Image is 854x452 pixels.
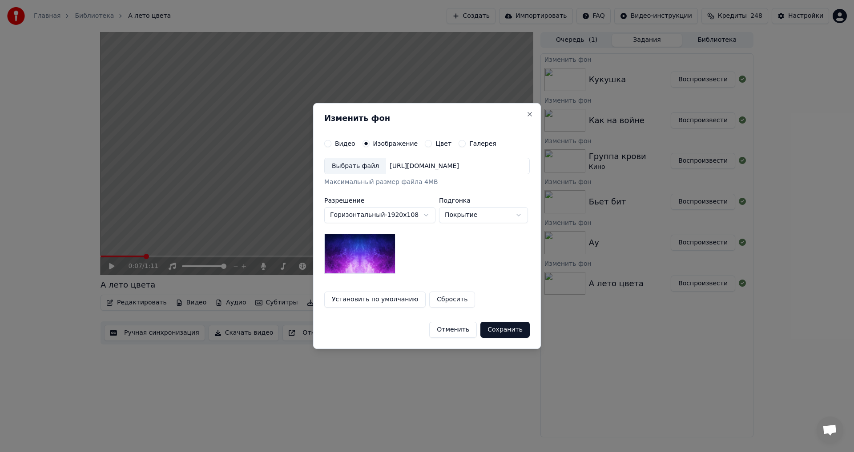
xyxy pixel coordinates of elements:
[480,322,530,338] button: Сохранить
[435,140,451,147] label: Цвет
[324,292,426,308] button: Установить по умолчанию
[439,197,528,204] label: Подгонка
[469,140,496,147] label: Галерея
[335,140,355,147] label: Видео
[324,178,530,187] div: Максимальный размер файла 4MB
[373,140,418,147] label: Изображение
[325,158,386,174] div: Выбрать файл
[429,292,475,308] button: Сбросить
[324,114,530,122] h2: Изменить фон
[429,322,477,338] button: Отменить
[324,197,435,204] label: Разрешение
[386,162,463,171] div: [URL][DOMAIN_NAME]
